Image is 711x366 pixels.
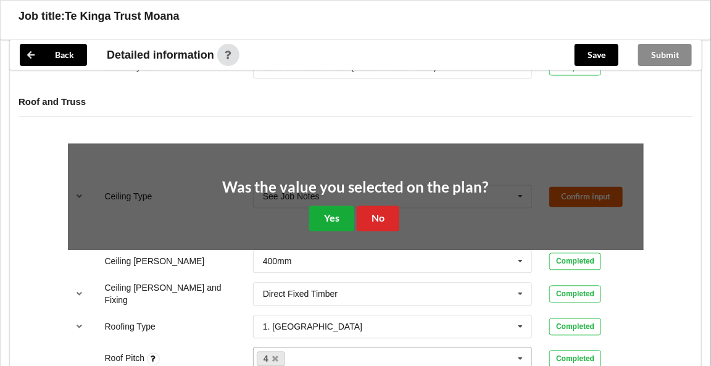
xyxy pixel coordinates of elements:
label: Roof Pitch [105,354,147,364]
div: Direct Fixed Timber [263,290,338,299]
button: reference-toggle [68,283,92,306]
span: Detailed information [107,49,214,60]
button: reference-toggle [68,316,92,338]
button: No [357,206,399,231]
button: Back [20,44,87,66]
label: Roofing Type [105,322,156,332]
label: Ceiling [PERSON_NAME] and Fixing [105,283,222,306]
button: Yes [309,206,354,231]
div: Completed [549,318,601,336]
div: 400mm [263,257,292,266]
div: 1. [GEOGRAPHIC_DATA] [263,323,362,331]
h4: Roof and Truss [19,96,692,108]
h2: Was the value you selected on the plan? [223,178,489,198]
h3: Te Kinga Trust Moana [65,9,180,23]
div: Zone C - Medium Risk (Inland Coastal Areas) [263,63,437,72]
div: Completed [549,286,601,303]
div: Completed [549,253,601,270]
h3: Job title: [19,9,65,23]
button: Save [575,44,618,66]
label: Ceiling [PERSON_NAME] [105,257,205,267]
